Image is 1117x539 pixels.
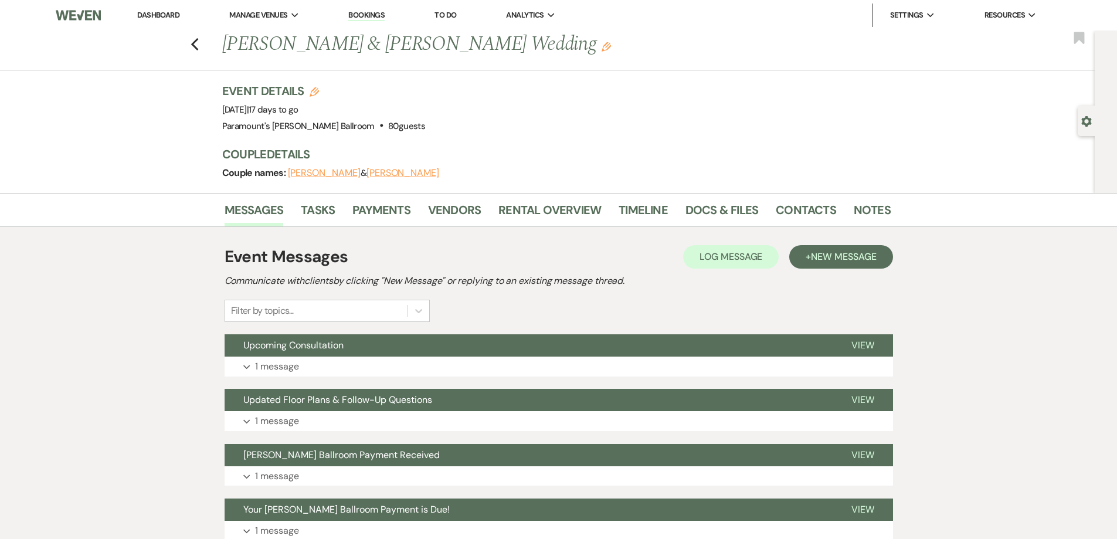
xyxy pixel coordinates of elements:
img: Weven Logo [56,3,100,28]
span: & [288,167,439,179]
div: Filter by topics... [231,304,294,318]
span: Updated Floor Plans & Follow-Up Questions [243,394,432,406]
a: To Do [434,10,456,20]
span: | [247,104,298,116]
button: Edit [602,41,611,52]
a: Dashboard [137,10,179,20]
span: View [851,449,874,461]
p: 1 message [255,523,299,538]
a: Rental Overview [498,201,601,226]
span: View [851,394,874,406]
h3: Event Details [222,83,426,99]
button: +New Message [789,245,892,269]
p: 1 message [255,469,299,484]
h2: Communicate with clients by clicking "New Message" or replying to an existing message thread. [225,274,893,288]
a: Docs & Files [685,201,758,226]
button: 1 message [225,466,893,486]
span: Upcoming Consultation [243,339,344,351]
span: Log Message [700,250,762,263]
a: Tasks [301,201,335,226]
span: Manage Venues [229,9,287,21]
p: 1 message [255,359,299,374]
button: [PERSON_NAME] Ballroom Payment Received [225,444,833,466]
button: View [833,499,893,521]
span: Resources [984,9,1025,21]
button: [PERSON_NAME] [366,168,439,178]
h1: Event Messages [225,245,348,269]
h1: [PERSON_NAME] & [PERSON_NAME] Wedding [222,30,748,59]
span: [DATE] [222,104,298,116]
button: 1 message [225,411,893,431]
button: Open lead details [1081,115,1092,126]
span: 17 days to go [249,104,298,116]
span: Couple names: [222,167,288,179]
span: View [851,339,874,351]
span: [PERSON_NAME] Ballroom Payment Received [243,449,440,461]
a: Messages [225,201,284,226]
button: View [833,334,893,357]
a: Timeline [619,201,668,226]
span: View [851,503,874,516]
a: Contacts [776,201,836,226]
p: 1 message [255,413,299,429]
span: 80 guests [388,120,425,132]
a: Payments [352,201,410,226]
button: View [833,389,893,411]
button: Upcoming Consultation [225,334,833,357]
span: Paramount's [PERSON_NAME] Ballroom [222,120,375,132]
a: Notes [854,201,891,226]
h3: Couple Details [222,146,879,162]
button: 1 message [225,357,893,377]
span: New Message [811,250,876,263]
button: View [833,444,893,466]
span: Settings [890,9,924,21]
button: Updated Floor Plans & Follow-Up Questions [225,389,833,411]
button: [PERSON_NAME] [288,168,361,178]
button: Log Message [683,245,779,269]
span: Analytics [506,9,544,21]
a: Bookings [348,10,385,21]
span: Your [PERSON_NAME] Ballroom Payment is Due! [243,503,450,516]
a: Vendors [428,201,481,226]
button: Your [PERSON_NAME] Ballroom Payment is Due! [225,499,833,521]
